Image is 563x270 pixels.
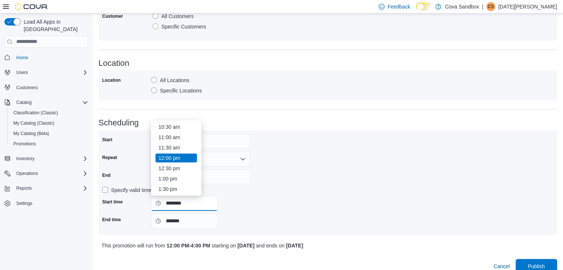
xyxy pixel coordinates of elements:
button: My Catalog (Classic) [7,118,91,128]
button: Reports [1,183,91,193]
span: My Catalog (Classic) [10,119,88,128]
label: All Locations [151,76,189,85]
label: Repeat [102,155,117,161]
li: 1:30 pm [155,185,197,193]
span: Inventory [16,156,34,162]
b: [DATE] [286,243,303,249]
span: Catalog [16,99,31,105]
span: Promotions [10,139,88,148]
label: Start time [102,199,123,205]
span: Catalog [13,98,88,107]
span: Classification (Classic) [13,110,58,116]
button: Users [1,67,91,78]
span: Classification (Classic) [10,108,88,117]
span: Feedback [388,3,410,10]
span: Reports [13,184,88,193]
button: Classification (Classic) [7,108,91,118]
label: All Customers [153,12,194,21]
a: My Catalog (Classic) [10,119,57,128]
label: End time [102,217,121,223]
span: My Catalog (Beta) [13,131,49,136]
span: Load All Apps in [GEOGRAPHIC_DATA] [21,18,88,33]
label: Start [102,137,112,143]
button: Reports [13,184,35,193]
span: Users [13,68,88,77]
button: Inventory [13,154,37,163]
label: Specify valid time window for each day [102,186,200,195]
button: Customers [1,82,91,93]
ul: Time [151,120,201,196]
span: Users [16,70,28,75]
span: Settings [16,200,32,206]
button: Catalog [13,98,34,107]
span: Customers [13,83,88,92]
button: Promotions [7,139,91,149]
li: 1:00 pm [155,174,197,183]
nav: Complex example [4,49,88,228]
span: Home [16,55,28,61]
b: 12:00 PM - 4:00 PM [167,243,210,249]
span: Reports [16,185,32,191]
span: Home [13,53,88,62]
span: Promotions [13,141,36,147]
span: Operations [16,171,38,176]
a: Classification (Classic) [10,108,61,117]
label: Specific Locations [151,86,202,95]
b: [DATE] [237,243,254,249]
p: Cova Sandbox [445,2,479,11]
li: 11:00 am [155,133,197,142]
p: [DATE][PERSON_NAME] [498,2,557,11]
button: Users [13,68,31,77]
button: Operations [1,168,91,179]
img: Cova [15,3,48,10]
li: 11:30 am [155,143,197,152]
button: Inventory [1,153,91,164]
label: End [102,172,111,178]
label: Customer [102,13,123,19]
label: Location [102,77,121,83]
span: Operations [13,169,88,178]
button: Operations [13,169,41,178]
input: Press the down key to open a popover containing a calendar. [151,214,218,229]
li: 2:00 pm [155,195,197,204]
button: Catalog [1,97,91,108]
button: Settings [1,198,91,209]
a: Settings [13,199,35,208]
a: My Catalog (Beta) [10,129,52,138]
h3: Location [98,59,557,68]
span: CS [487,2,494,11]
a: Promotions [10,139,39,148]
span: My Catalog (Classic) [13,120,54,126]
li: 12:00 pm [155,153,197,162]
button: Home [1,52,91,63]
input: Press the down key to enter a popover containing a calendar. Press the escape key to close the po... [151,196,218,211]
span: Inventory [13,154,88,163]
span: Publish [528,263,545,270]
span: Settings [13,199,88,208]
a: Customers [13,83,41,92]
span: Cancel [493,263,510,270]
button: My Catalog (Beta) [7,128,91,139]
p: This promotion will run from starting on and ends on [101,241,441,250]
li: 12:30 pm [155,164,197,173]
label: Specific Customers [153,22,206,31]
span: My Catalog (Beta) [10,129,88,138]
li: 10:30 am [155,122,197,131]
div: Chaitra Shivanand [486,2,495,11]
a: Home [13,53,31,62]
p: | [482,2,483,11]
span: Customers [16,85,38,91]
h3: Scheduling [98,118,557,127]
input: Dark Mode [416,3,432,10]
